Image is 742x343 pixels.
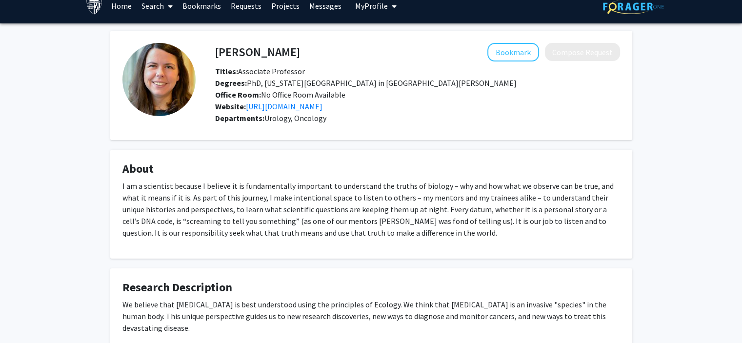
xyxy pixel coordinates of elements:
iframe: Chat [7,299,41,336]
span: My Profile [355,1,388,11]
a: Opens in a new tab [246,101,322,111]
span: Associate Professor [215,66,305,76]
b: Office Room: [215,90,261,100]
p: I am a scientist because I believe it is fundamentally important to understand the truths of biol... [122,180,620,239]
b: Titles: [215,66,238,76]
b: Website: [215,101,246,111]
span: Urology, Oncology [264,113,326,123]
h4: About [122,162,620,176]
button: Add Sarah Amend to Bookmarks [487,43,539,61]
p: We believe that [MEDICAL_DATA] is best understood using the principles of Ecology. We think that ... [122,299,620,334]
span: PhD, [US_STATE][GEOGRAPHIC_DATA] in [GEOGRAPHIC_DATA][PERSON_NAME] [215,78,517,88]
b: Degrees: [215,78,247,88]
h4: [PERSON_NAME] [215,43,300,61]
h4: Research Description [122,281,620,295]
button: Compose Request to Sarah Amend [545,43,620,61]
span: No Office Room Available [215,90,345,100]
img: Profile Picture [122,43,196,116]
b: Departments: [215,113,264,123]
